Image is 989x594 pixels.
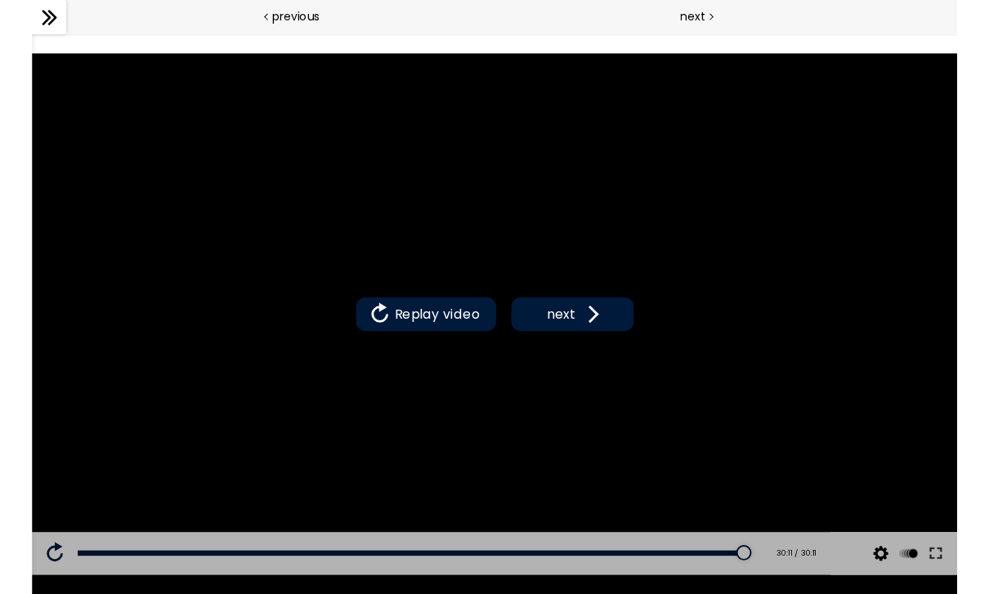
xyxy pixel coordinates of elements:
span: next [693,8,720,27]
div: Change playback rate [922,533,951,578]
span: Replay video [384,289,483,310]
span: next [546,289,584,310]
div: 30:11 / 30:11 [776,549,839,562]
span: previous [257,8,308,27]
button: Play back rate [924,533,949,578]
button: next [512,282,643,318]
button: Replay video [347,282,496,318]
button: Video quality [895,533,920,578]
